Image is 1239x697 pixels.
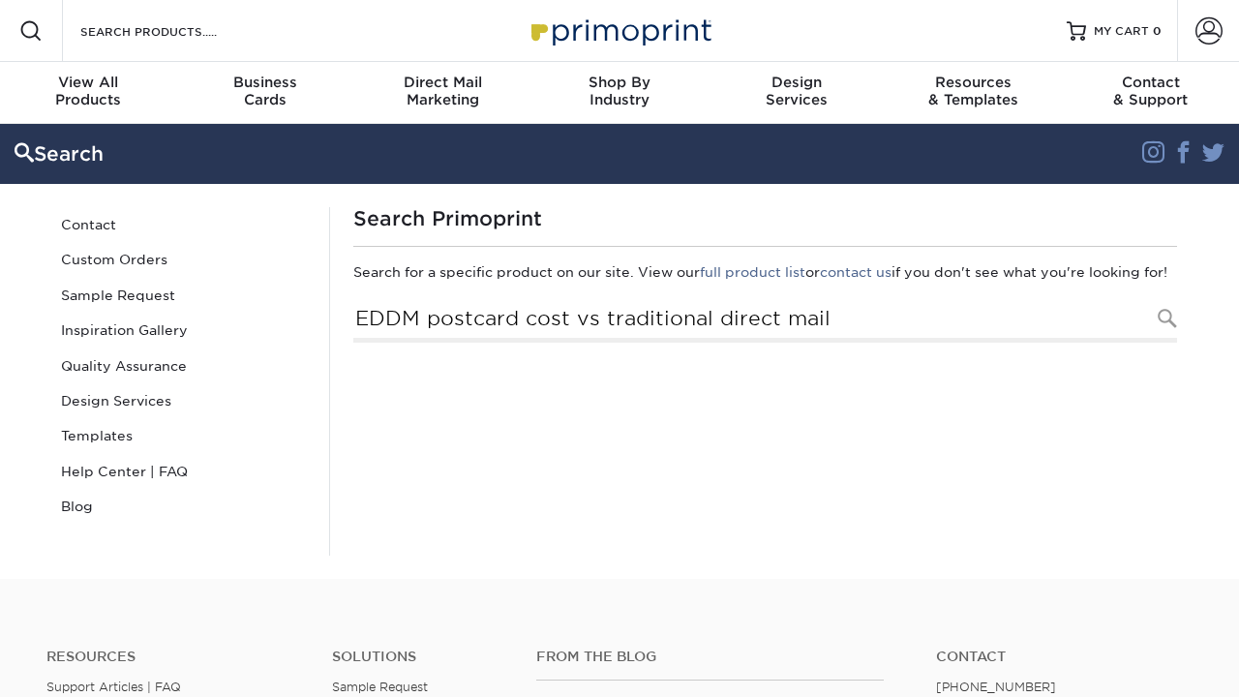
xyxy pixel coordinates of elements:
[53,489,315,524] a: Blog
[46,649,303,665] h4: Resources
[1062,62,1239,124] a: Contact& Support
[53,242,315,277] a: Custom Orders
[332,649,507,665] h4: Solutions
[536,649,884,665] h4: From the Blog
[820,264,891,280] a: contact us
[1153,24,1162,38] span: 0
[885,74,1062,108] div: & Templates
[53,207,315,242] a: Contact
[53,454,315,489] a: Help Center | FAQ
[53,278,315,313] a: Sample Request
[332,680,428,694] a: Sample Request
[708,62,885,124] a: DesignServices
[53,313,315,348] a: Inspiration Gallery
[531,62,709,124] a: Shop ByIndustry
[708,74,885,91] span: Design
[708,74,885,108] div: Services
[78,19,267,43] input: SEARCH PRODUCTS.....
[177,74,354,91] span: Business
[53,383,315,418] a: Design Services
[885,74,1062,91] span: Resources
[46,680,181,694] a: Support Articles | FAQ
[936,649,1193,665] a: Contact
[531,74,709,91] span: Shop By
[353,262,1177,282] p: Search for a specific product on our site. View our or if you don't see what you're looking for!
[177,62,354,124] a: BusinessCards
[936,680,1056,694] a: [PHONE_NUMBER]
[354,62,531,124] a: Direct MailMarketing
[1094,23,1149,40] span: MY CART
[700,264,805,280] a: full product list
[885,62,1062,124] a: Resources& Templates
[354,74,531,91] span: Direct Mail
[523,10,716,51] img: Primoprint
[1062,74,1239,108] div: & Support
[177,74,354,108] div: Cards
[531,74,709,108] div: Industry
[353,298,1177,343] input: Search Products...
[354,74,531,108] div: Marketing
[353,207,1177,230] h1: Search Primoprint
[53,348,315,383] a: Quality Assurance
[53,418,315,453] a: Templates
[1062,74,1239,91] span: Contact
